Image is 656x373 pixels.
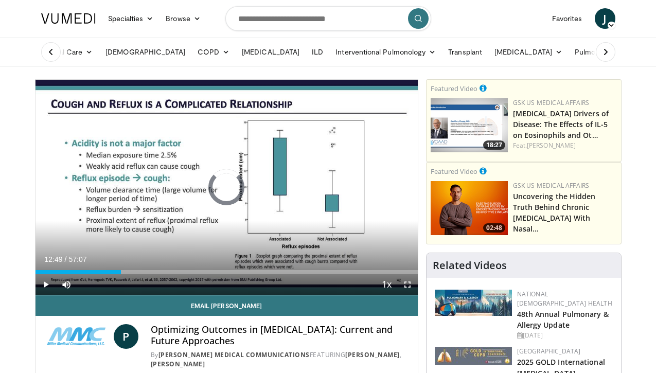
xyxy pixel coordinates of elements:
[151,360,205,368] a: [PERSON_NAME]
[65,255,67,263] span: /
[45,255,63,263] span: 12:49
[36,295,418,316] a: Email [PERSON_NAME]
[68,255,86,263] span: 57:07
[225,6,431,31] input: Search topics, interventions
[345,350,400,359] a: [PERSON_NAME]
[431,181,508,235] img: d04c7a51-d4f2-46f9-936f-c139d13e7fbe.png.150x105_q85_crop-smart_upscale.png
[431,84,477,93] small: Featured Video
[36,274,56,295] button: Play
[546,8,589,29] a: Favorites
[99,42,191,62] a: [DEMOGRAPHIC_DATA]
[151,350,410,369] div: By FEATURING ,
[191,42,236,62] a: COPD
[397,274,418,295] button: Fullscreen
[483,140,505,150] span: 18:27
[41,13,96,24] img: VuMedi Logo
[431,98,508,152] img: 3f87c9d9-730d-4866-a1ca-7d9e9da8198e.png.150x105_q85_crop-smart_upscale.png
[377,274,397,295] button: Playback Rate
[236,42,306,62] a: [MEDICAL_DATA]
[442,42,488,62] a: Transplant
[513,109,609,140] a: [MEDICAL_DATA] Drivers of Disease: The Effects of IL-5 on Eosinophils and Ot…
[306,42,329,62] a: ILD
[102,8,160,29] a: Specialties
[158,350,310,359] a: [PERSON_NAME] Medical Communications
[517,347,581,356] a: [GEOGRAPHIC_DATA]
[329,42,442,62] a: Interventional Pulmonology
[483,223,505,233] span: 02:48
[517,331,613,340] div: [DATE]
[431,167,477,176] small: Featured Video
[114,324,138,349] a: P
[435,347,512,365] img: 29f03053-4637-48fc-b8d3-cde88653f0ec.jpeg.150x105_q85_autocrop_double_scale_upscale_version-0.2.jpg
[431,98,508,152] a: 18:27
[517,290,612,308] a: National [DEMOGRAPHIC_DATA] Health
[517,309,609,330] a: 48th Annual Pulmonary & Allergy Update
[159,8,207,29] a: Browse
[44,324,110,349] img: Miller Medical Communications
[36,80,418,295] video-js: Video Player
[513,98,590,107] a: GSK US Medical Affairs
[56,274,77,295] button: Mute
[513,141,617,150] div: Feat.
[435,290,512,316] img: b90f5d12-84c1-472e-b843-5cad6c7ef911.jpg.150x105_q85_autocrop_double_scale_upscale_version-0.2.jpg
[431,181,508,235] a: 02:48
[36,270,418,274] div: Progress Bar
[488,42,569,62] a: [MEDICAL_DATA]
[513,181,590,190] a: GSK US Medical Affairs
[595,8,615,29] a: J
[527,141,576,150] a: [PERSON_NAME]
[433,259,507,272] h4: Related Videos
[151,324,410,346] h4: Optimizing Outcomes in [MEDICAL_DATA]: Current and Future Approaches
[513,191,596,234] a: Uncovering the Hidden Truth Behind Chronic [MEDICAL_DATA] With Nasal…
